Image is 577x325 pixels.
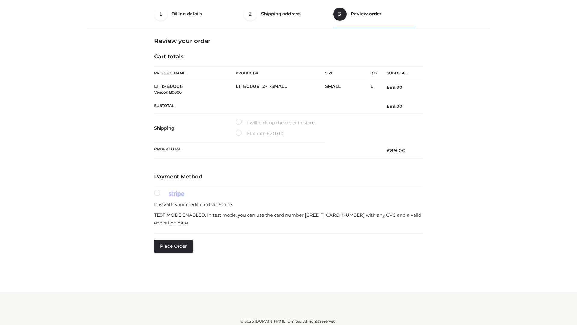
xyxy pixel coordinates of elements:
td: LT_b-B0006 [154,80,236,99]
th: Subtotal [378,67,423,80]
th: Product Name [154,66,236,80]
label: I will pick up the order in store. [236,119,316,127]
bdi: 20.00 [267,131,284,136]
small: Vendor: B0006 [154,90,182,94]
h4: Payment Method [154,174,423,180]
bdi: 89.00 [387,104,402,109]
th: Product # [236,66,325,80]
th: Size [325,67,367,80]
th: Order Total [154,143,378,159]
span: £ [387,85,389,90]
span: £ [387,147,390,153]
label: Flat rate: [236,130,284,138]
th: Qty [370,66,378,80]
h3: Review your order [154,37,423,45]
bdi: 89.00 [387,147,406,153]
td: LT_B0006_2-_-SMALL [236,80,325,99]
div: © 2025 [DOMAIN_NAME] Limited. All rights reserved. [89,318,488,324]
span: £ [267,131,270,136]
span: £ [387,104,389,109]
h4: Cart totals [154,54,423,60]
p: TEST MODE ENABLED. In test mode, you can use the card number [CREDIT_CARD_NUMBER] with any CVC an... [154,211,423,227]
td: SMALL [325,80,370,99]
p: Pay with your credit card via Stripe. [154,201,423,209]
th: Subtotal [154,99,378,113]
td: 1 [370,80,378,99]
th: Shipping [154,114,236,143]
bdi: 89.00 [387,85,402,90]
button: Place order [154,240,193,253]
